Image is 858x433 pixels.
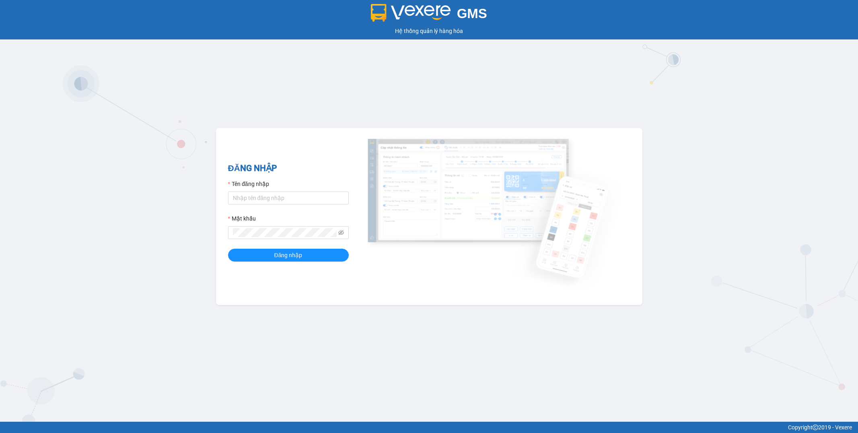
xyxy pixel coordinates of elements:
div: Copyright 2019 - Vexere [6,423,852,432]
label: Tên đăng nhập [228,179,269,188]
span: eye-invisible [338,230,344,235]
span: GMS [457,6,487,21]
input: Tên đăng nhập [228,192,349,204]
label: Mật khẩu [228,214,256,223]
img: logo 2 [371,4,451,22]
span: copyright [813,425,818,430]
input: Mật khẩu [233,228,337,237]
h2: ĐĂNG NHẬP [228,162,349,175]
a: GMS [371,12,487,19]
div: Hệ thống quản lý hàng hóa [2,27,856,35]
button: Đăng nhập [228,249,349,262]
span: Đăng nhập [274,251,302,260]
